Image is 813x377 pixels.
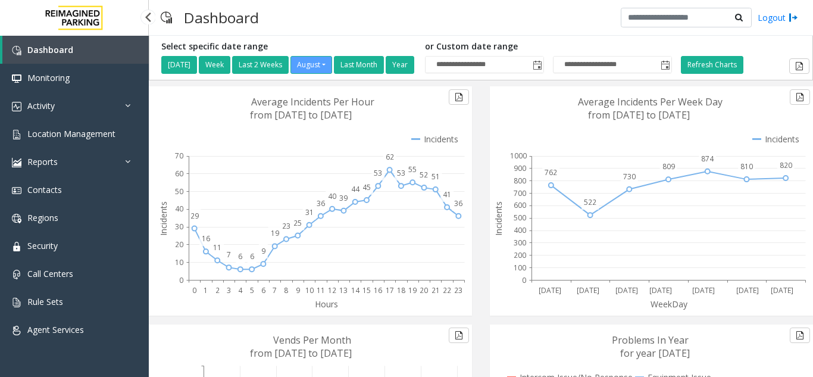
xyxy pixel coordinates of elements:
img: 'icon' [12,158,21,167]
text: 25 [293,218,302,228]
button: Export to pdf [449,328,469,343]
text: 30 [175,222,183,232]
span: Contacts [27,184,62,195]
h5: Select specific date range [161,42,416,52]
text: Problems In Year [612,334,689,347]
text: 0 [522,275,526,285]
text: Average Incidents Per Week Day [578,95,723,108]
button: Week [199,56,230,74]
text: 810 [740,161,753,172]
img: 'icon' [12,102,21,111]
img: 'icon' [12,326,21,335]
text: 700 [514,188,526,198]
text: Vends Per Month [273,334,351,347]
text: 52 [420,170,428,180]
span: Rule Sets [27,296,63,307]
text: 29 [190,211,199,221]
span: Toggle popup [530,57,543,73]
text: 13 [339,285,348,295]
text: 22 [443,285,451,295]
text: Average Incidents Per Hour [251,95,374,108]
text: for year [DATE] [620,347,690,360]
text: [DATE] [771,285,793,295]
button: Export to pdf [790,328,810,343]
text: 55 [408,164,417,175]
img: 'icon' [12,214,21,223]
img: 'icon' [12,270,21,279]
text: 19 [408,285,417,295]
text: 2 [215,285,220,295]
span: Monitoring [27,72,70,83]
span: Location Management [27,128,115,139]
text: 7 [273,285,277,295]
text: 874 [701,154,714,164]
text: 730 [623,172,636,182]
a: Logout [758,11,798,24]
text: 31 [305,207,314,217]
text: 820 [780,160,792,170]
text: 0 [179,275,183,285]
text: WeekDay [651,298,688,310]
text: 100 [514,263,526,273]
text: 400 [514,225,526,235]
text: 23 [282,221,290,231]
text: 9 [261,246,265,256]
text: 62 [386,152,394,162]
span: Agent Services [27,324,84,335]
text: 40 [328,191,336,201]
text: [DATE] [615,285,638,295]
span: Activity [27,100,55,111]
text: 3 [227,285,231,295]
text: [DATE] [539,285,561,295]
text: 6 [261,285,265,295]
text: 44 [351,184,360,194]
img: 'icon' [12,74,21,83]
text: from [DATE] to [DATE] [588,108,690,121]
text: 39 [339,193,348,203]
text: 15 [362,285,371,295]
text: 8 [284,285,288,295]
text: 21 [431,285,440,295]
text: from [DATE] to [DATE] [250,347,352,360]
button: [DATE] [161,56,197,74]
img: logout [789,11,798,24]
text: 7 [227,250,231,260]
text: Incidents [158,201,169,236]
button: Last Month [334,56,384,74]
text: 14 [351,285,360,295]
span: Regions [27,212,58,223]
h5: or Custom date range [425,42,672,52]
button: Export to pdf [449,89,469,105]
text: 36 [454,198,462,208]
text: 200 [514,250,526,260]
text: 40 [175,204,183,214]
text: [DATE] [692,285,715,295]
text: 900 [514,163,526,173]
span: Dashboard [27,44,73,55]
text: 6 [250,251,254,261]
button: August [290,56,332,74]
text: 19 [271,228,279,238]
button: Year [386,56,414,74]
img: 'icon' [12,298,21,307]
text: 9 [296,285,300,295]
text: 23 [454,285,462,295]
text: [DATE] [649,285,672,295]
span: Call Centers [27,268,73,279]
text: 1000 [510,151,527,161]
text: 20 [175,239,183,250]
text: 11 [213,242,221,253]
span: Reports [27,156,58,167]
a: Dashboard [2,36,149,64]
text: 36 [317,198,325,208]
text: Hours [315,298,338,310]
text: 10 [305,285,314,295]
text: 16 [374,285,382,295]
text: 809 [662,161,675,172]
text: [DATE] [736,285,759,295]
text: 16 [202,233,210,244]
text: 20 [420,285,428,295]
text: 45 [362,182,371,192]
text: 6 [238,251,242,261]
text: 600 [514,200,526,210]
